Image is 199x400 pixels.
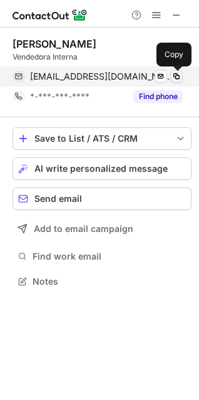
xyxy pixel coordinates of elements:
div: Vendedora Interna [13,51,191,63]
button: Send email [13,187,191,210]
button: Reveal Button [133,90,183,103]
span: Add to email campaign [34,224,133,234]
button: save-profile-one-click [13,127,191,150]
span: Send email [34,194,82,204]
div: Save to List / ATS / CRM [34,134,170,144]
span: Find work email [33,251,186,262]
img: ContactOut v5.3.10 [13,8,88,23]
button: Add to email campaign [13,218,191,240]
span: Notes [33,276,186,287]
div: [PERSON_NAME] [13,38,96,50]
button: AI write personalized message [13,157,191,180]
span: [EMAIL_ADDRESS][DOMAIN_NAME] [30,71,173,82]
button: Notes [13,273,191,290]
span: AI write personalized message [34,164,168,174]
button: Find work email [13,248,191,265]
